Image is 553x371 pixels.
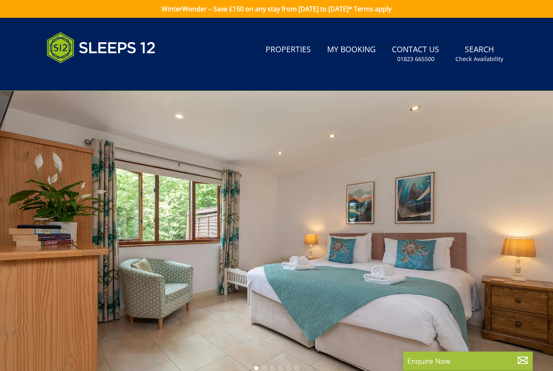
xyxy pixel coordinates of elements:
[407,356,529,366] p: Enquire Now
[397,55,434,63] small: 01823 665500
[455,55,503,63] small: Check Availability
[452,41,506,67] a: SearchCheck Availability
[389,41,442,67] a: Contact Us01823 665500
[324,41,379,59] a: My Booking
[43,73,128,80] iframe: Customer reviews powered by Trustpilot
[47,28,156,68] img: Sleeps 12
[262,41,314,59] a: Properties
